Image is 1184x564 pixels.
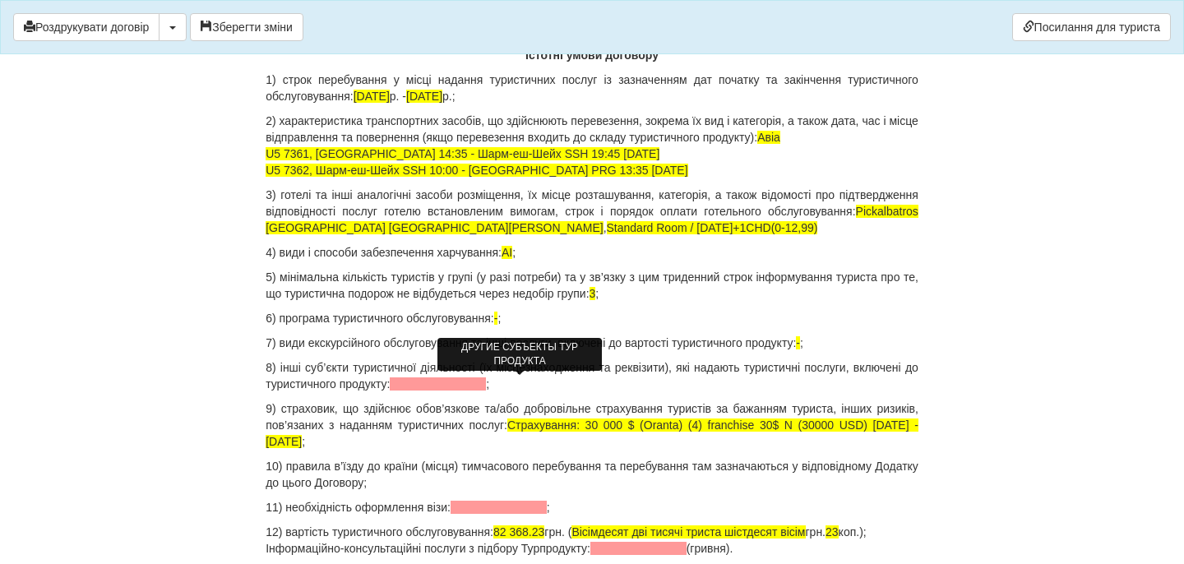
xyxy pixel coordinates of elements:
a: Посилання для туриста [1012,13,1171,41]
p: 3) готелі та інші аналогічні засоби розміщення, їх місце розташування, категорія, а також відомос... [266,187,918,236]
span: - [494,312,498,325]
span: Авіа [757,131,780,144]
button: Роздрукувати договір [13,13,160,41]
span: - [796,336,800,349]
p: 9) страховик, що здійснює обов’язкове та/або добровільне страхування туристів за бажанням туриста... [266,400,918,450]
button: Зберегти зміни [190,13,303,41]
span: [DATE] [354,90,390,103]
p: 4) види і способи забезпечення харчування: ; [266,244,918,261]
p: 2) характеристика транспортних засобів, що здійснюють перевезення, зокрема їх вид і категорія, а ... [266,113,918,178]
span: [DATE] [406,90,442,103]
span: Standard Room / [DATE]+1CHD(0-12,99) [607,221,818,234]
p: 7) види екскурсійного обслуговування та інші послуги, включені до вартості туристичного продукту: ; [266,335,918,351]
div: ДРУГИЕ СУБЪЕКТЫ ТУР ПРОДУКТА [437,338,602,371]
p: 8) інші суб’єкти туристичної діяльності (їх місцезнаходження та реквізити), які надають туристичн... [266,359,918,392]
p: 11) необхідність оформлення візи: ; [266,499,918,515]
span: 82 368.23 [493,525,544,539]
p: 6) програма туристичного обслуговування: ; [266,310,918,326]
p: 12) вартість туристичного обслуговування: грн. ( грн. коп.); Інформаційно-консультаційні послуги ... [266,524,918,557]
span: Страхування: 30 000 $ (Oranta) (4) franchise 30$ N (30000 USD) [DATE] - [DATE] [266,418,918,448]
span: AI [502,246,512,259]
span: 3 [590,287,596,300]
p: 10) правила в’їзду до країни (місця) тимчасового перебування та перебування там зазначаються у ві... [266,458,918,491]
span: Вісімдесят дві тисячі триста шістдесят вісім [571,525,805,539]
b: Істотні умови договору [525,49,659,62]
p: 1) строк перебування у місці надання туристичних послуг із зазначенням дат початку та закінчення ... [266,72,918,104]
span: 23 [826,525,839,539]
span: U5 7361, [GEOGRAPHIC_DATA] 14:35 - Шарм-еш-Шейх SSH 19:45 [DATE] U5 7362, Шарм-еш-Шейх SSH 10:00 ... [266,147,687,177]
p: 5) мінімальна кількість туристів у групі (у разі потреби) та у зв’язку з цим триденний строк інфо... [266,269,918,302]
